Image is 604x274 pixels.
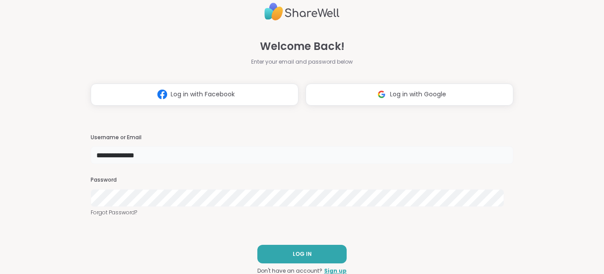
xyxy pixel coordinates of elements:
[306,84,513,106] button: Log in with Google
[171,90,235,99] span: Log in with Facebook
[390,90,446,99] span: Log in with Google
[91,176,513,184] h3: Password
[91,134,513,141] h3: Username or Email
[260,38,344,54] span: Welcome Back!
[91,209,513,217] a: Forgot Password?
[91,84,298,106] button: Log in with Facebook
[154,86,171,103] img: ShareWell Logomark
[293,250,312,258] span: LOG IN
[251,58,353,66] span: Enter your email and password below
[373,86,390,103] img: ShareWell Logomark
[257,245,347,263] button: LOG IN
